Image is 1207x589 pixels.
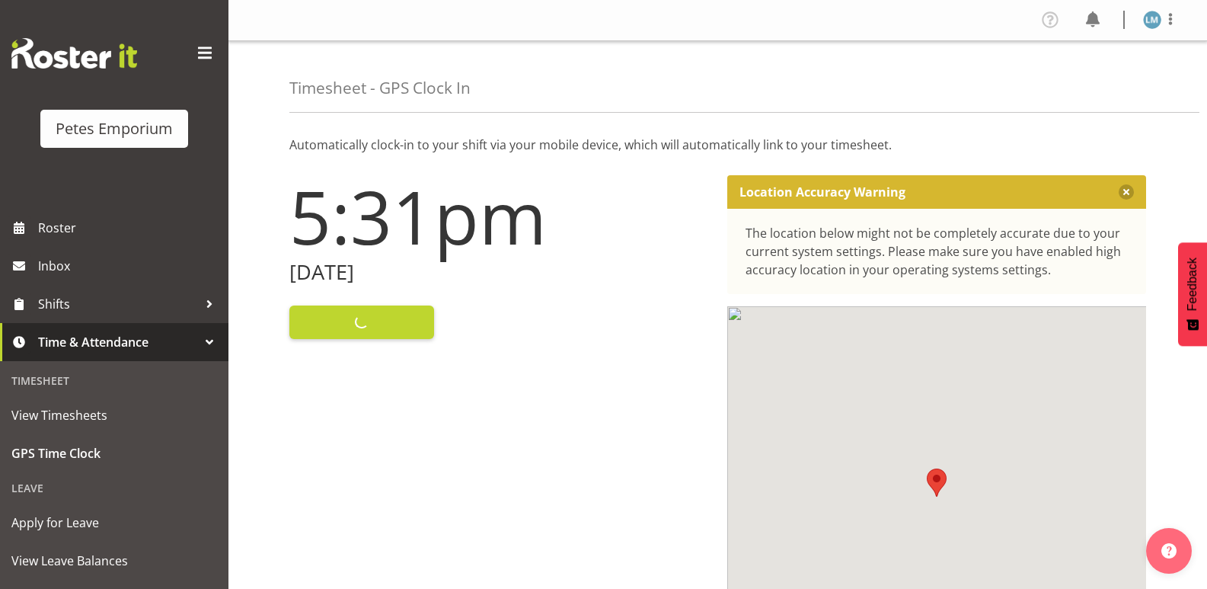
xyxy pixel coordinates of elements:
span: View Timesheets [11,404,217,427]
h2: [DATE] [289,261,709,284]
img: lianne-morete5410.jpg [1143,11,1161,29]
a: Apply for Leave [4,504,225,542]
a: View Timesheets [4,396,225,434]
span: Roster [38,216,221,239]
h4: Timesheet - GPS Clock In [289,79,471,97]
button: Close message [1119,184,1134,200]
div: Leave [4,472,225,504]
img: Rosterit website logo [11,38,137,69]
span: Inbox [38,254,221,277]
p: Location Accuracy Warning [739,184,905,200]
p: Automatically clock-in to your shift via your mobile device, which will automatically link to you... [289,136,1146,154]
img: help-xxl-2.png [1161,543,1177,559]
a: GPS Time Clock [4,434,225,472]
span: Shifts [38,293,198,315]
a: View Leave Balances [4,542,225,580]
h1: 5:31pm [289,175,709,258]
div: Petes Emporium [56,117,173,140]
div: Timesheet [4,365,225,396]
span: View Leave Balances [11,549,217,572]
button: Feedback - Show survey [1178,242,1207,346]
div: The location below might not be completely accurate due to your current system settings. Please m... [746,224,1129,279]
span: Time & Attendance [38,331,198,354]
span: Feedback [1186,258,1199,311]
span: Apply for Leave [11,511,217,534]
span: GPS Time Clock [11,442,217,465]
